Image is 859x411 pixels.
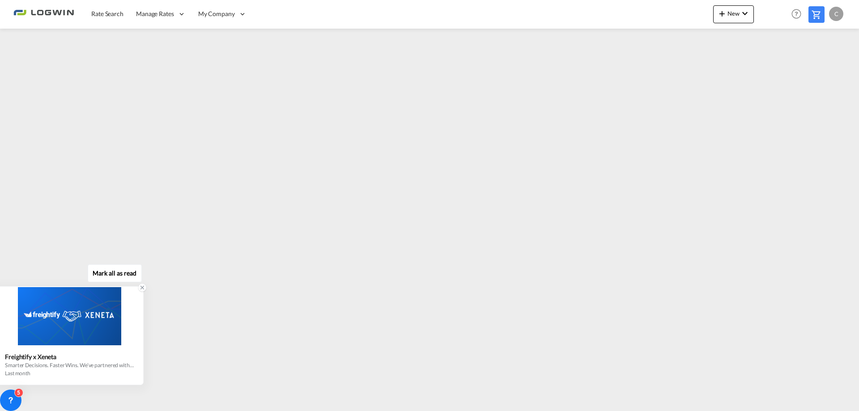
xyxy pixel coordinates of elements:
img: 2761ae10d95411efa20a1f5e0282d2d7.png [13,4,74,24]
md-icon: icon-chevron-down [740,8,750,19]
span: Help [789,6,804,21]
span: Rate Search [91,10,123,17]
span: My Company [198,9,235,18]
span: Manage Rates [136,9,174,18]
span: New [717,10,750,17]
div: C [829,7,843,21]
md-icon: icon-plus 400-fg [717,8,727,19]
button: icon-plus 400-fgNewicon-chevron-down [713,5,754,23]
div: Help [789,6,808,22]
